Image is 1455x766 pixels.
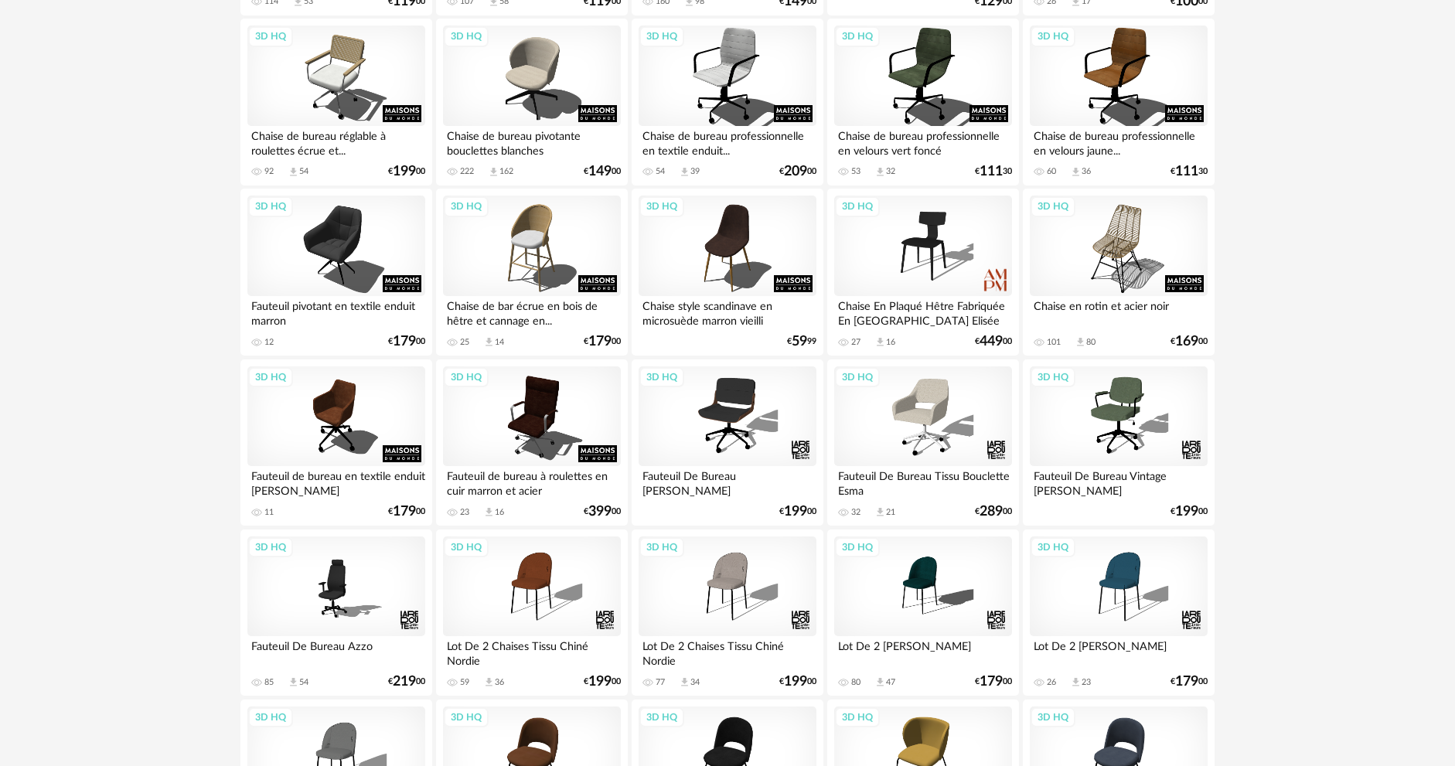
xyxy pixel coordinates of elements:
a: 3D HQ Chaise en rotin et acier noir 101 Download icon 80 €16900 [1023,189,1215,356]
a: 3D HQ Lot De 2 Chaises Tissu Chiné Nordie 77 Download icon 34 €19900 [632,529,823,696]
span: 179 [393,506,416,517]
div: 3D HQ [1031,26,1075,46]
div: Fauteuil de bureau en textile enduit [PERSON_NAME] [247,466,425,497]
span: 209 [784,166,807,177]
span: 399 [588,506,612,517]
a: 3D HQ Fauteuil De Bureau Tissu Bouclette Esma 32 Download icon 21 €28900 [827,359,1019,526]
div: € 00 [779,506,816,517]
div: Chaise de bureau professionnelle en velours vert foncé [834,126,1012,157]
div: 14 [495,337,504,348]
div: 3D HQ [639,367,684,387]
span: 199 [588,676,612,687]
div: 3D HQ [248,537,293,557]
div: 3D HQ [835,707,880,727]
span: Download icon [874,166,886,178]
div: 3D HQ [248,707,293,727]
span: Download icon [483,336,495,348]
div: 3D HQ [1031,707,1075,727]
div: Fauteuil De Bureau [PERSON_NAME] [639,466,816,497]
div: € 30 [975,166,1012,177]
a: 3D HQ Fauteuil De Bureau [PERSON_NAME] €19900 [632,359,823,526]
span: Download icon [679,676,690,688]
div: 53 [851,166,860,177]
div: 3D HQ [835,367,880,387]
div: 3D HQ [1031,367,1075,387]
div: 23 [460,507,469,518]
a: 3D HQ Lot De 2 [PERSON_NAME] 80 Download icon 47 €17900 [827,529,1019,696]
span: Download icon [483,506,495,518]
div: Fauteuil De Bureau Vintage [PERSON_NAME] [1030,466,1208,497]
div: 3D HQ [639,537,684,557]
div: 101 [1047,337,1061,348]
div: Chaise de bureau professionnelle en velours jaune... [1030,126,1208,157]
div: 3D HQ [444,196,489,216]
div: € 00 [975,506,1012,517]
div: Chaise style scandinave en microsuède marron vieilli [639,296,816,327]
div: 3D HQ [444,537,489,557]
a: 3D HQ Chaise de bureau professionnelle en textile enduit... 54 Download icon 39 €20900 [632,19,823,186]
div: 85 [264,677,274,688]
div: 36 [495,677,504,688]
div: 3D HQ [835,537,880,557]
span: Download icon [679,166,690,178]
div: € 00 [1170,336,1208,347]
span: Download icon [288,166,299,178]
div: 32 [851,507,860,518]
div: 21 [886,507,895,518]
div: 3D HQ [639,196,684,216]
div: 16 [495,507,504,518]
div: € 00 [388,506,425,517]
div: 54 [299,166,308,177]
div: € 00 [975,336,1012,347]
div: 23 [1082,677,1091,688]
div: 92 [264,166,274,177]
a: 3D HQ Fauteuil de bureau à roulettes en cuir marron et acier 23 Download icon 16 €39900 [436,359,628,526]
div: 3D HQ [835,196,880,216]
div: 11 [264,507,274,518]
div: 3D HQ [248,367,293,387]
div: Lot De 2 Chaises Tissu Chiné Nordie [639,636,816,667]
div: 47 [886,677,895,688]
a: 3D HQ Chaise de bar écrue en bois de hêtre et cannage en... 25 Download icon 14 €17900 [436,189,628,356]
div: 3D HQ [835,26,880,46]
span: Download icon [483,676,495,688]
div: € 00 [584,506,621,517]
span: 59 [792,336,807,347]
div: 25 [460,337,469,348]
span: Download icon [488,166,499,178]
span: Download icon [1070,166,1082,178]
div: 3D HQ [1031,537,1075,557]
div: € 00 [584,676,621,687]
a: 3D HQ Chaise de bureau pivotante bouclettes blanches 222 Download icon 162 €14900 [436,19,628,186]
div: 3D HQ [444,367,489,387]
div: € 00 [388,166,425,177]
div: 80 [1086,337,1096,348]
div: Fauteuil De Bureau Tissu Bouclette Esma [834,466,1012,497]
a: 3D HQ Chaise de bureau professionnelle en velours vert foncé 53 Download icon 32 €11130 [827,19,1019,186]
div: Chaise de bar écrue en bois de hêtre et cannage en... [443,296,621,327]
div: 12 [264,337,274,348]
div: 3D HQ [1031,196,1075,216]
div: 3D HQ [248,26,293,46]
span: 449 [980,336,1003,347]
span: 179 [393,336,416,347]
div: € 00 [779,166,816,177]
div: 39 [690,166,700,177]
span: Download icon [874,336,886,348]
div: Lot De 2 [PERSON_NAME] [834,636,1012,667]
span: 111 [980,166,1003,177]
div: 16 [886,337,895,348]
div: 34 [690,677,700,688]
div: 36 [1082,166,1091,177]
div: € 00 [584,166,621,177]
a: 3D HQ Lot De 2 Chaises Tissu Chiné Nordie 59 Download icon 36 €19900 [436,529,628,696]
div: € 00 [1170,506,1208,517]
div: € 00 [779,676,816,687]
a: 3D HQ Fauteuil De Bureau Azzo 85 Download icon 54 €21900 [240,529,432,696]
div: Fauteuil De Bureau Azzo [247,636,425,667]
div: 162 [499,166,513,177]
a: 3D HQ Fauteuil De Bureau Vintage [PERSON_NAME] €19900 [1023,359,1215,526]
div: 3D HQ [444,707,489,727]
div: 54 [656,166,665,177]
span: 111 [1175,166,1198,177]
